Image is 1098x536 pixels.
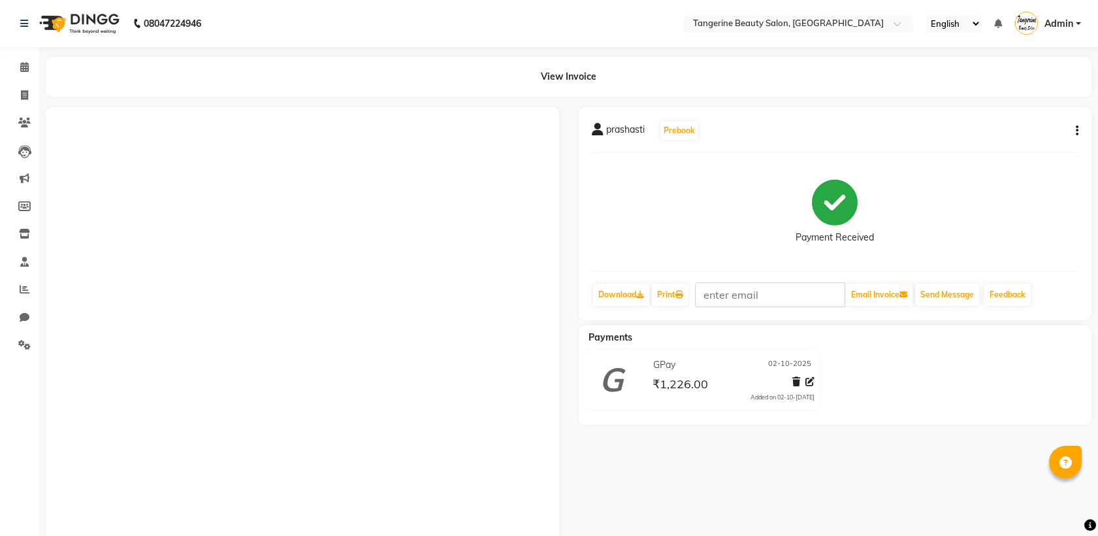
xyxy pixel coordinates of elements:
button: Send Message [915,284,979,306]
div: Payment Received [796,231,874,244]
span: Admin [1044,17,1073,31]
iframe: chat widget [1043,484,1085,523]
span: 02-10-2025 [768,358,811,372]
a: Print [652,284,688,306]
div: View Invoice [46,57,1091,97]
button: Prebook [660,122,698,140]
span: prashasti [606,123,645,141]
img: Admin [1015,12,1038,35]
span: GPay [653,358,675,372]
a: Download [593,284,649,306]
input: enter email [695,282,845,307]
img: logo [33,5,123,42]
button: Email Invoice [846,284,912,306]
div: Added on 02-10-[DATE] [751,393,815,402]
a: Feedback [984,284,1031,306]
span: ₹1,226.00 [653,377,708,395]
b: 08047224946 [144,5,201,42]
span: Payments [589,331,632,343]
